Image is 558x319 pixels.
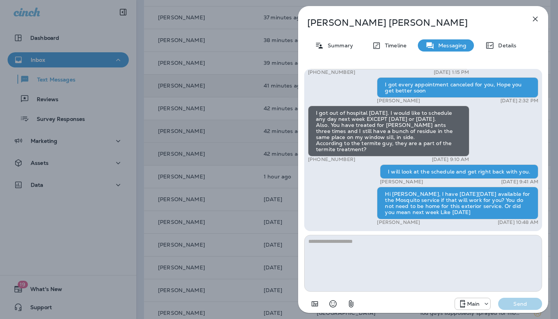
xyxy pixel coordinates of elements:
[307,17,514,28] p: [PERSON_NAME] [PERSON_NAME]
[325,296,341,311] button: Select an emoji
[501,179,538,185] p: [DATE] 9:41 AM
[308,106,469,156] div: I got out of hospital [DATE]. I would like to schedule any day next week EXCEPT [DATE] or [DATE]....
[377,98,420,104] p: [PERSON_NAME]
[500,98,538,104] p: [DATE] 2:32 PM
[381,42,406,48] p: Timeline
[308,156,355,163] p: [PHONE_NUMBER]
[494,42,516,48] p: Details
[377,77,538,98] div: I got every appointment canceled for you, Hope you get better soon
[434,69,469,75] p: [DATE] 1:15 PM
[467,301,480,307] p: Main
[377,187,538,219] div: Hi [PERSON_NAME], I have [DATE][DATE] available for the Mosquito service if that will work for yo...
[432,156,469,163] p: [DATE] 9:10 AM
[455,299,491,308] div: +1 (817) 482-3792
[498,219,538,225] p: [DATE] 10:48 AM
[380,179,423,185] p: [PERSON_NAME]
[307,296,322,311] button: Add in a premade template
[377,219,420,225] p: [PERSON_NAME]
[308,69,355,75] p: [PHONE_NUMBER]
[324,42,353,48] p: Summary
[380,164,538,179] div: I will look at the schedule and get right back with you.
[435,42,466,48] p: Messaging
